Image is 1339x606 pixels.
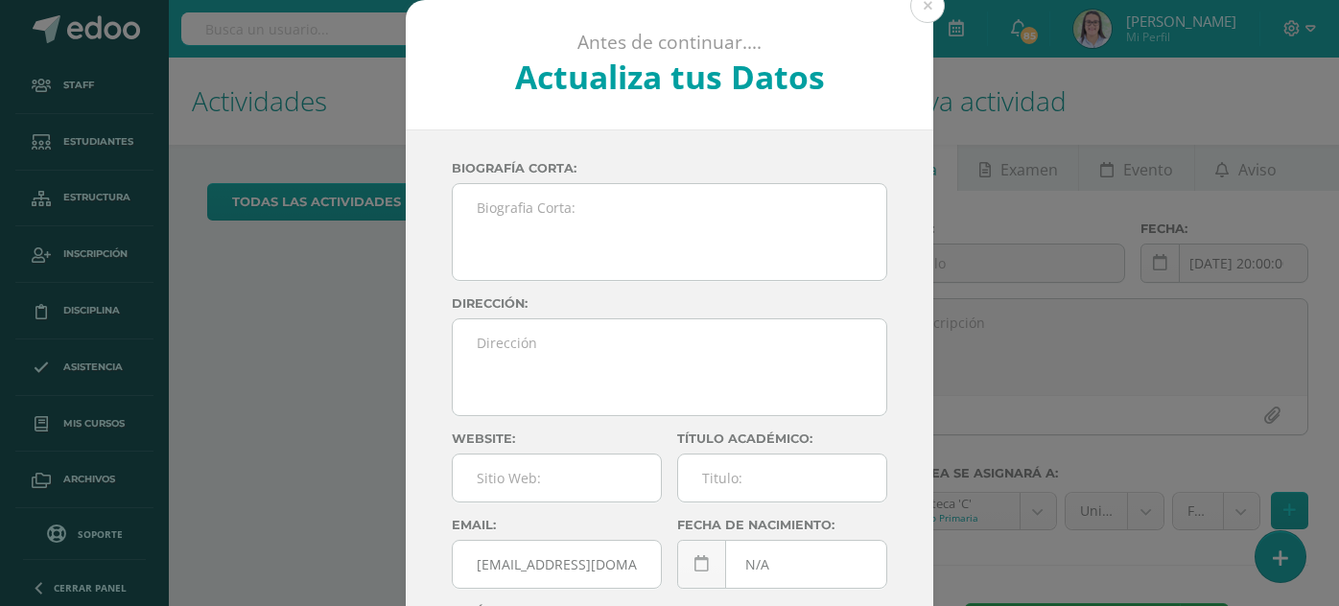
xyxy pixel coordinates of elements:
[453,454,661,501] input: Sitio Web:
[458,55,882,99] h2: Actualiza tus Datos
[678,454,886,501] input: Titulo:
[453,541,661,588] input: Correo Electronico:
[677,518,887,532] label: Fecha de nacimiento:
[452,161,887,175] label: Biografía corta:
[452,296,887,311] label: Dirección:
[452,518,662,532] label: Email:
[678,541,886,588] input: Fecha de Nacimiento:
[677,431,887,446] label: Título académico:
[458,31,882,55] p: Antes de continuar....
[452,431,662,446] label: Website:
